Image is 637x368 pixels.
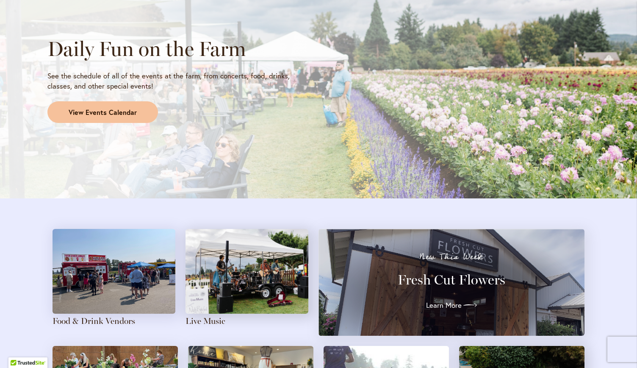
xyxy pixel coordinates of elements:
a: Live Music [186,316,225,326]
a: Learn More [426,298,477,312]
span: View Events Calendar [69,108,137,117]
img: Attendees gather around food trucks on a sunny day at the farm [53,229,175,314]
a: Food & Drink Vendors [53,316,135,326]
span: Learn More [426,300,462,310]
img: A four-person band plays with a field of pink dahlias in the background [186,229,308,314]
a: View Events Calendar [47,101,158,123]
p: New This Week [334,253,569,261]
h2: Daily Fun on the Farm [47,37,311,61]
h3: Fresh Cut Flowers [334,271,569,288]
p: See the schedule of all of the events at the farm, from concerts, food, drinks, classes, and othe... [47,71,311,91]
